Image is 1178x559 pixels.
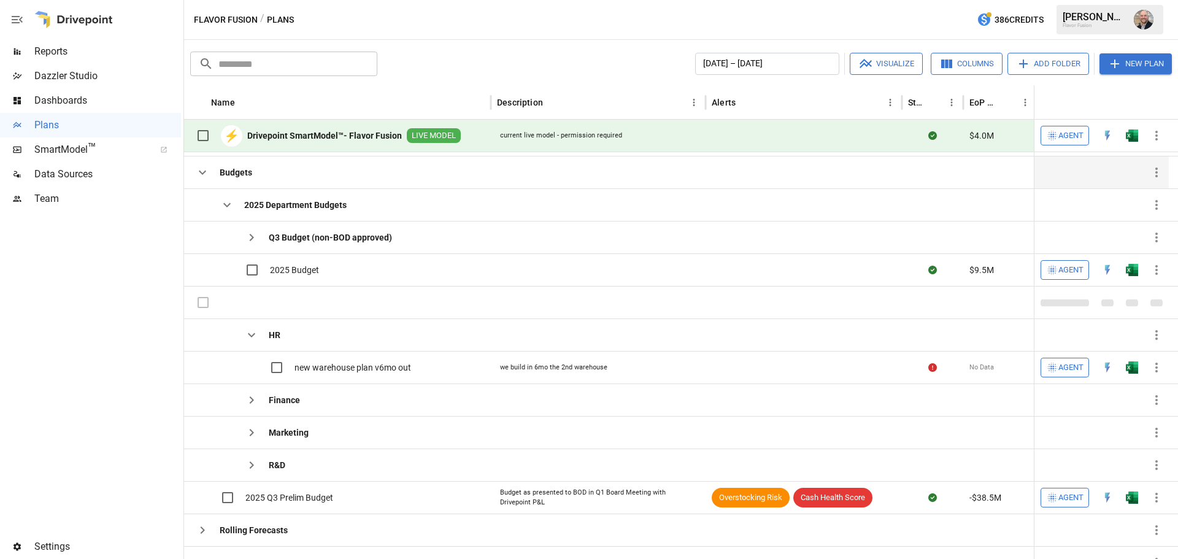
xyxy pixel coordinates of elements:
img: quick-edit-flash.b8aec18c.svg [1101,492,1114,504]
button: Dustin Jacobson [1126,2,1161,37]
span: Overstocking Risk [712,492,790,504]
b: Drivepoint SmartModel™- Flavor Fusion [247,129,402,142]
button: Sort [926,94,943,111]
b: Q3 Budget (non-BOD approved) [269,231,392,244]
span: ™ [88,141,96,156]
div: Open in Excel [1126,129,1138,142]
span: Agent [1058,491,1084,505]
span: Data Sources [34,167,181,182]
button: Flavor Fusion [194,12,258,28]
b: Finance [269,394,300,406]
div: Name [211,98,235,107]
span: Cash Health Score [793,492,872,504]
span: $9.5M [969,264,994,276]
span: Reports [34,44,181,59]
span: 2025 Q3 Prelim Budget [245,492,333,504]
span: LIVE MODEL [407,130,461,142]
button: Sort [236,94,253,111]
button: 386Credits [972,9,1049,31]
div: Sync complete [928,264,937,276]
div: Open in Quick Edit [1101,361,1114,374]
button: Add Folder [1007,53,1089,75]
button: Agent [1041,358,1089,377]
img: quick-edit-flash.b8aec18c.svg [1101,129,1114,142]
b: Budgets [220,166,252,179]
button: Sort [1152,94,1169,111]
b: 2025 Department Budgets [244,199,347,211]
img: Dustin Jacobson [1134,10,1153,29]
img: excel-icon.76473adf.svg [1126,264,1138,276]
img: excel-icon.76473adf.svg [1126,361,1138,374]
div: [PERSON_NAME] [1063,11,1126,23]
span: No Data [969,363,994,372]
button: Sort [999,94,1017,111]
div: Open in Quick Edit [1101,264,1114,276]
div: / [260,12,264,28]
span: 386 Credits [995,12,1044,28]
div: Error during sync. [928,361,937,374]
button: Visualize [850,53,923,75]
button: Agent [1041,488,1089,507]
span: $4.0M [969,129,994,142]
div: we build in 6mo the 2nd warehouse [500,363,607,372]
img: excel-icon.76473adf.svg [1126,129,1138,142]
span: Agent [1058,129,1084,143]
span: 2025 Budget [270,264,319,276]
button: Alerts column menu [882,94,899,111]
div: Flavor Fusion [1063,23,1126,28]
span: Dazzler Studio [34,69,181,83]
span: Agent [1058,263,1084,277]
span: -$38.5M [969,492,1001,504]
b: R&D [269,459,285,471]
button: Agent [1041,126,1089,145]
div: Open in Excel [1126,361,1138,374]
div: Sync complete [928,492,937,504]
b: HR [269,329,280,341]
div: current live model - permission required [500,131,622,141]
div: Open in Excel [1126,264,1138,276]
img: quick-edit-flash.b8aec18c.svg [1101,361,1114,374]
img: excel-icon.76473adf.svg [1126,492,1138,504]
img: quick-edit-flash.b8aec18c.svg [1101,264,1114,276]
div: Alerts [712,98,736,107]
span: Agent [1058,361,1084,375]
span: new warehouse plan v6mo out [294,361,411,374]
span: Plans [34,118,181,133]
span: Team [34,191,181,206]
b: Marketing [269,426,309,439]
span: SmartModel [34,142,147,157]
div: Sync complete [928,129,937,142]
b: Rolling Forecasts [220,524,288,536]
div: Open in Quick Edit [1101,492,1114,504]
button: New Plan [1099,53,1172,74]
button: Columns [931,53,1003,75]
button: [DATE] – [DATE] [695,53,839,75]
span: Dashboards [34,93,181,108]
div: Open in Excel [1126,492,1138,504]
div: Description [497,98,543,107]
button: Status column menu [943,94,960,111]
div: Status [908,98,925,107]
button: Description column menu [685,94,703,111]
div: EoP Cash [969,98,998,107]
button: Agent [1041,260,1089,280]
div: Open in Quick Edit [1101,129,1114,142]
div: ⚡ [221,125,242,147]
button: Sort [737,94,754,111]
button: Sort [544,94,561,111]
div: Budget as presented to BOD in Q1 Board Meeting with Drivepoint P&L [500,488,696,507]
button: EoP Cash column menu [1017,94,1034,111]
span: Settings [34,539,181,554]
